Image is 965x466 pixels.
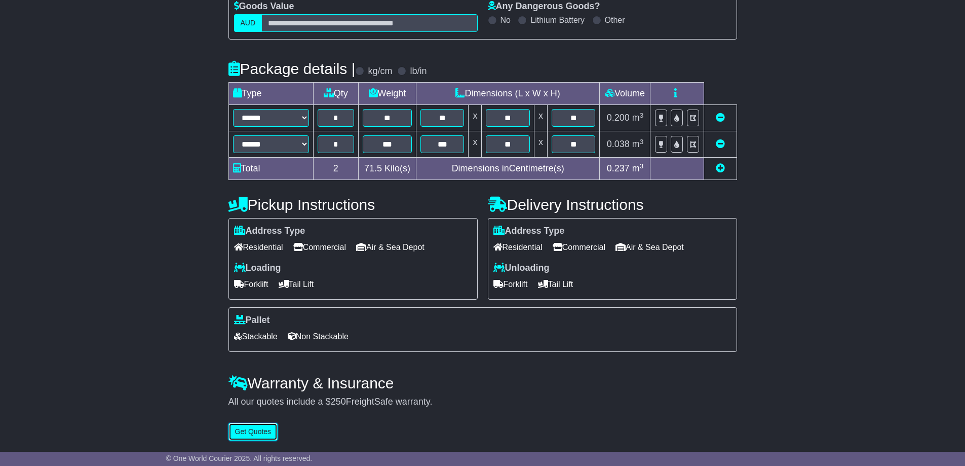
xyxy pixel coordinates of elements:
[234,263,281,274] label: Loading
[493,276,528,292] span: Forklift
[493,226,565,237] label: Address Type
[228,423,278,441] button: Get Quotes
[313,158,358,180] td: 2
[228,196,478,213] h4: Pickup Instructions
[234,315,270,326] label: Pallet
[234,14,262,32] label: AUD
[615,239,684,255] span: Air & Sea Depot
[234,226,305,237] label: Address Type
[331,397,346,407] span: 250
[632,163,644,173] span: m
[228,158,313,180] td: Total
[607,113,630,123] span: 0.200
[553,239,605,255] span: Commercial
[538,276,573,292] span: Tail Lift
[234,276,268,292] span: Forklift
[534,131,547,158] td: x
[416,158,600,180] td: Dimensions in Centimetre(s)
[488,1,600,12] label: Any Dangerous Goods?
[234,239,283,255] span: Residential
[166,454,313,462] span: © One World Courier 2025. All rights reserved.
[716,139,725,149] a: Remove this item
[530,15,585,25] label: Lithium Battery
[356,239,424,255] span: Air & Sea Depot
[640,112,644,119] sup: 3
[632,113,644,123] span: m
[493,263,550,274] label: Unloading
[534,105,547,131] td: x
[488,196,737,213] h4: Delivery Instructions
[500,15,511,25] label: No
[234,329,278,344] span: Stackable
[228,83,313,105] td: Type
[358,83,416,105] td: Weight
[640,162,644,170] sup: 3
[493,239,543,255] span: Residential
[410,66,427,77] label: lb/in
[368,66,392,77] label: kg/cm
[469,105,482,131] td: x
[605,15,625,25] label: Other
[632,139,644,149] span: m
[228,60,356,77] h4: Package details |
[607,163,630,173] span: 0.237
[607,139,630,149] span: 0.038
[364,163,382,173] span: 71.5
[416,83,600,105] td: Dimensions (L x W x H)
[716,113,725,123] a: Remove this item
[716,163,725,173] a: Add new item
[469,131,482,158] td: x
[234,1,294,12] label: Goods Value
[358,158,416,180] td: Kilo(s)
[313,83,358,105] td: Qty
[600,83,650,105] td: Volume
[228,397,737,408] div: All our quotes include a $ FreightSafe warranty.
[228,375,737,391] h4: Warranty & Insurance
[288,329,349,344] span: Non Stackable
[279,276,314,292] span: Tail Lift
[640,138,644,146] sup: 3
[293,239,346,255] span: Commercial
